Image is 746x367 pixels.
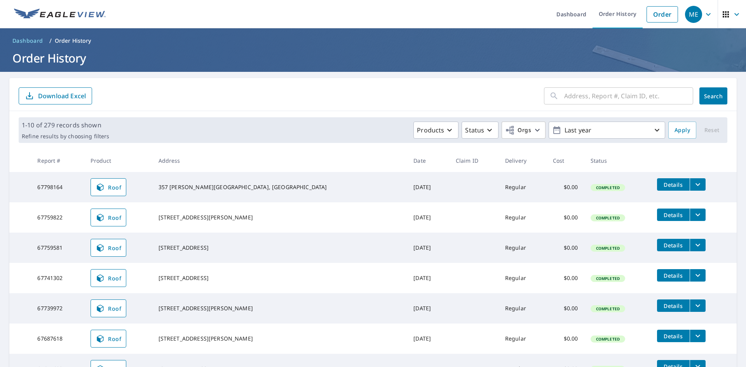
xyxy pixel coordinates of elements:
button: Status [462,122,498,139]
a: Dashboard [9,35,46,47]
div: [STREET_ADDRESS] [159,274,401,282]
span: Roof [96,213,121,222]
td: Regular [499,172,547,202]
span: Completed [591,276,624,281]
span: Roof [96,243,121,252]
td: $0.00 [547,263,584,293]
th: Address [152,149,408,172]
button: detailsBtn-67741302 [657,269,690,282]
td: [DATE] [407,293,449,324]
td: 67687618 [31,324,84,354]
p: Products [417,125,444,135]
td: [DATE] [407,324,449,354]
button: Apply [668,122,696,139]
td: $0.00 [547,233,584,263]
p: Last year [561,123,652,137]
button: filesDropdownBtn-67687618 [690,330,706,342]
td: 67759822 [31,202,84,233]
span: Completed [591,245,624,251]
a: Roof [91,178,126,196]
div: 357 [PERSON_NAME][GEOGRAPHIC_DATA], [GEOGRAPHIC_DATA] [159,183,401,191]
div: [STREET_ADDRESS][PERSON_NAME] [159,214,401,221]
td: $0.00 [547,293,584,324]
span: Roof [96,334,121,343]
th: Product [84,149,152,172]
td: 67759581 [31,233,84,263]
td: 67798164 [31,172,84,202]
td: Regular [499,324,547,354]
td: $0.00 [547,172,584,202]
button: detailsBtn-67739972 [657,299,690,312]
span: Details [662,242,685,249]
span: Completed [591,306,624,311]
a: Roof [91,330,126,348]
p: Download Excel [38,92,86,100]
a: Roof [91,269,126,287]
h1: Order History [9,50,737,66]
span: Roof [96,304,121,313]
span: Apply [675,125,690,135]
button: Last year [549,122,665,139]
span: Search [706,92,721,100]
span: Orgs [505,125,531,135]
div: ME [685,6,702,23]
td: [DATE] [407,263,449,293]
td: $0.00 [547,202,584,233]
td: [DATE] [407,233,449,263]
th: Cost [547,149,584,172]
p: Status [465,125,484,135]
button: filesDropdownBtn-67759581 [690,239,706,251]
th: Status [584,149,651,172]
button: detailsBtn-67798164 [657,178,690,191]
button: filesDropdownBtn-67739972 [690,299,706,312]
td: Regular [499,293,547,324]
button: detailsBtn-67759822 [657,209,690,221]
span: Details [662,302,685,310]
td: Regular [499,263,547,293]
button: filesDropdownBtn-67759822 [690,209,706,221]
th: Claim ID [450,149,499,172]
a: Order [647,6,678,23]
button: detailsBtn-67687618 [657,330,690,342]
td: 67739972 [31,293,84,324]
img: EV Logo [14,9,106,20]
p: Order History [55,37,91,45]
nav: breadcrumb [9,35,737,47]
td: $0.00 [547,324,584,354]
button: Products [413,122,458,139]
div: [STREET_ADDRESS][PERSON_NAME] [159,335,401,343]
span: Roof [96,183,121,192]
a: Roof [91,239,126,257]
p: Refine results by choosing filters [22,133,109,140]
td: 67741302 [31,263,84,293]
th: Report # [31,149,84,172]
p: 1-10 of 279 records shown [22,120,109,130]
button: Search [699,87,727,104]
button: detailsBtn-67759581 [657,239,690,251]
span: Details [662,211,685,219]
span: Dashboard [12,37,43,45]
span: Details [662,272,685,279]
span: Completed [591,185,624,190]
td: Regular [499,233,547,263]
span: Details [662,181,685,188]
button: filesDropdownBtn-67741302 [690,269,706,282]
span: Details [662,332,685,340]
td: [DATE] [407,172,449,202]
span: Completed [591,215,624,221]
a: Roof [91,209,126,226]
th: Delivery [499,149,547,172]
button: Download Excel [19,87,92,104]
li: / [49,36,52,45]
button: filesDropdownBtn-67798164 [690,178,706,191]
td: Regular [499,202,547,233]
th: Date [407,149,449,172]
button: Orgs [502,122,546,139]
a: Roof [91,299,126,317]
input: Address, Report #, Claim ID, etc. [564,85,693,107]
span: Completed [591,336,624,342]
div: [STREET_ADDRESS][PERSON_NAME] [159,304,401,312]
div: [STREET_ADDRESS] [159,244,401,252]
span: Roof [96,273,121,283]
td: [DATE] [407,202,449,233]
